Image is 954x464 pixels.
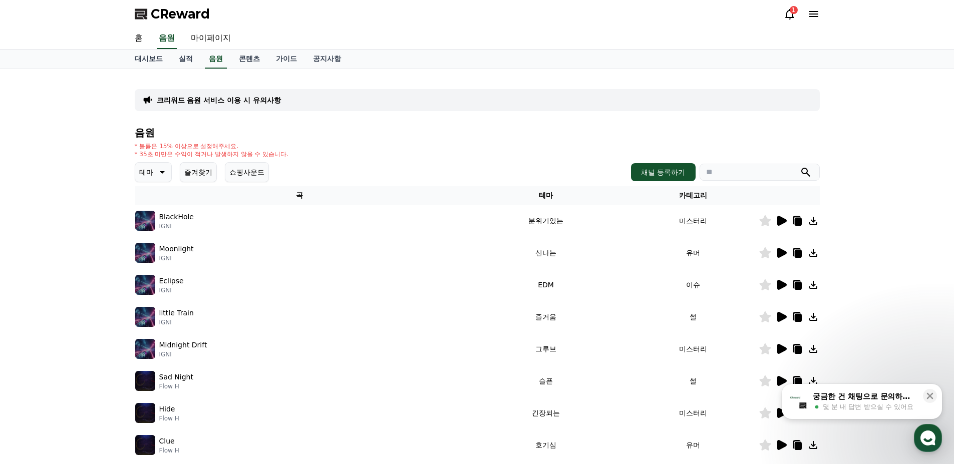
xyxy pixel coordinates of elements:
img: music [135,403,155,423]
a: 공지사항 [305,50,349,69]
th: 테마 [464,186,627,205]
p: Hide [159,404,175,414]
td: 썰 [627,301,759,333]
p: Eclipse [159,276,184,286]
img: music [135,275,155,295]
h4: 음원 [135,127,820,138]
a: 음원 [157,28,177,49]
span: CReward [151,6,210,22]
p: IGNI [159,350,207,358]
a: 홈 [127,28,151,49]
img: music [135,307,155,327]
td: EDM [464,269,627,301]
p: IGNI [159,286,184,294]
a: CReward [135,6,210,22]
button: 채널 등록하기 [631,163,695,181]
img: music [135,371,155,391]
a: 대화 [66,317,129,342]
p: Flow H [159,446,179,454]
span: 설정 [155,332,167,340]
p: Sad Night [159,372,193,382]
a: 실적 [171,50,201,69]
th: 카테고리 [627,186,759,205]
img: music [135,339,155,359]
p: IGNI [159,254,194,262]
span: 홈 [32,332,38,340]
p: IGNI [159,222,194,230]
p: IGNI [159,318,194,326]
div: 1 [790,6,798,14]
p: Clue [159,436,175,446]
a: 설정 [129,317,192,342]
a: 가이드 [268,50,305,69]
p: * 35초 미만은 수익이 적거나 발생하지 않을 수 있습니다. [135,150,289,158]
a: 음원 [205,50,227,69]
th: 곡 [135,186,465,205]
td: 즐거움 [464,301,627,333]
td: 분위기있는 [464,205,627,237]
a: 대시보드 [127,50,171,69]
p: Flow H [159,382,193,390]
img: music [135,211,155,231]
td: 유머 [627,429,759,461]
td: 호기심 [464,429,627,461]
td: 슬픈 [464,365,627,397]
img: music [135,435,155,455]
p: 테마 [139,165,153,179]
p: Midnight Drift [159,340,207,350]
button: 즐겨찾기 [180,162,217,182]
a: 1 [784,8,796,20]
a: 마이페이지 [183,28,239,49]
button: 테마 [135,162,172,182]
td: 미스터리 [627,205,759,237]
a: 콘텐츠 [231,50,268,69]
p: * 볼륨은 15% 이상으로 설정해주세요. [135,142,289,150]
td: 미스터리 [627,333,759,365]
p: little Train [159,308,194,318]
p: Flow H [159,414,179,422]
span: 대화 [92,333,104,341]
td: 그루브 [464,333,627,365]
button: 쇼핑사운드 [225,162,269,182]
p: Moonlight [159,244,194,254]
a: 크리워드 음원 서비스 이용 시 유의사항 [157,95,281,105]
td: 미스터리 [627,397,759,429]
td: 유머 [627,237,759,269]
img: music [135,243,155,263]
td: 이슈 [627,269,759,301]
td: 신나는 [464,237,627,269]
td: 썰 [627,365,759,397]
p: BlackHole [159,212,194,222]
td: 긴장되는 [464,397,627,429]
a: 홈 [3,317,66,342]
